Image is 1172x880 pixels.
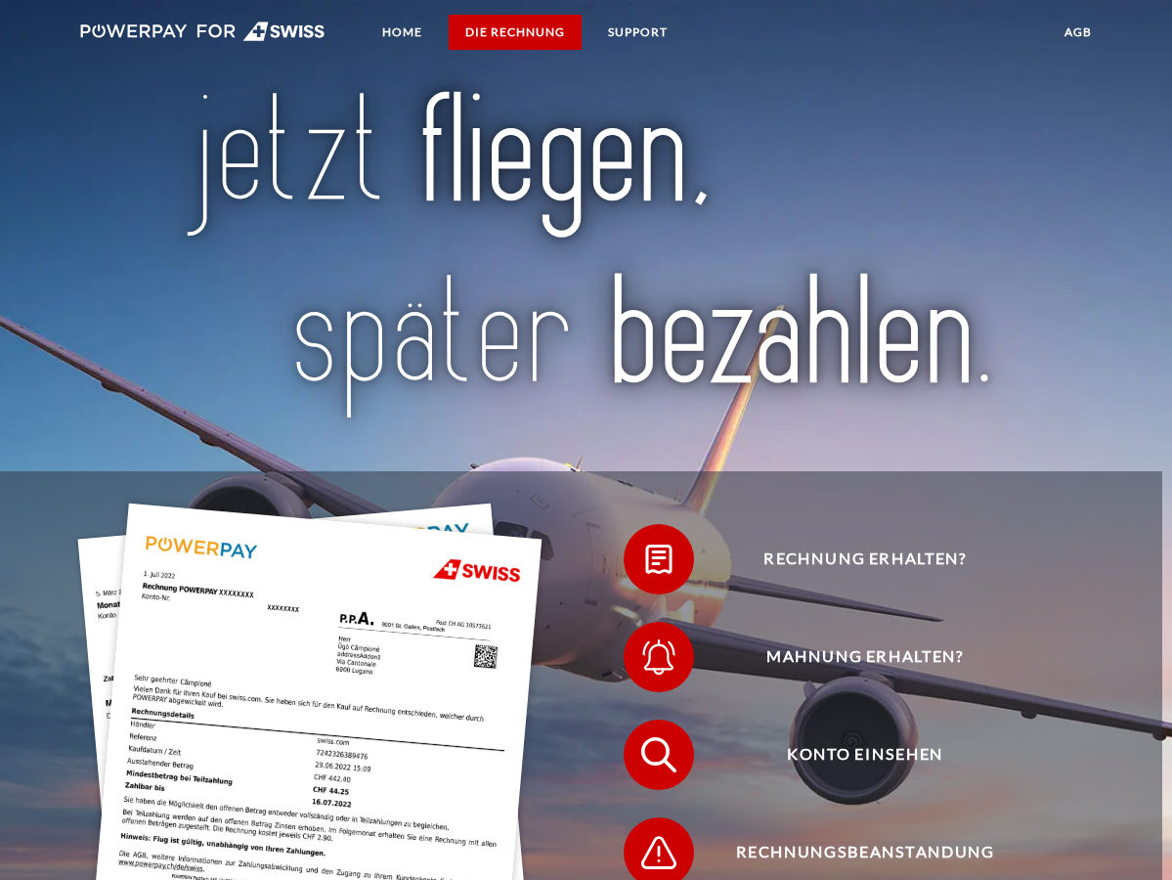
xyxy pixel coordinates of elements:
[636,538,680,582] img: qb_bill.svg
[649,524,1080,594] span: Rechnung erhalten?
[598,520,1107,598] a: Rechnung erhalten?
[598,716,1107,794] a: Konto einsehen
[624,622,1081,692] button: Mahnung erhalten?
[649,720,1080,790] span: Konto einsehen
[598,618,1107,696] a: Mahnung erhalten?
[636,831,680,875] img: qb_warning.svg
[1048,15,1108,50] a: agb
[636,636,680,680] img: qb_bell.svg
[636,733,680,777] img: qb_search.svg
[449,15,582,50] a: DIE RECHNUNG
[178,88,993,425] img: title-swiss_de.svg
[624,524,1081,594] button: Rechnung erhalten?
[624,720,1081,790] button: Konto einsehen
[80,22,326,41] img: logo-swiss-white.svg
[591,15,684,50] a: SUPPORT
[649,622,1080,692] span: Mahnung erhalten?
[366,15,439,50] a: Home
